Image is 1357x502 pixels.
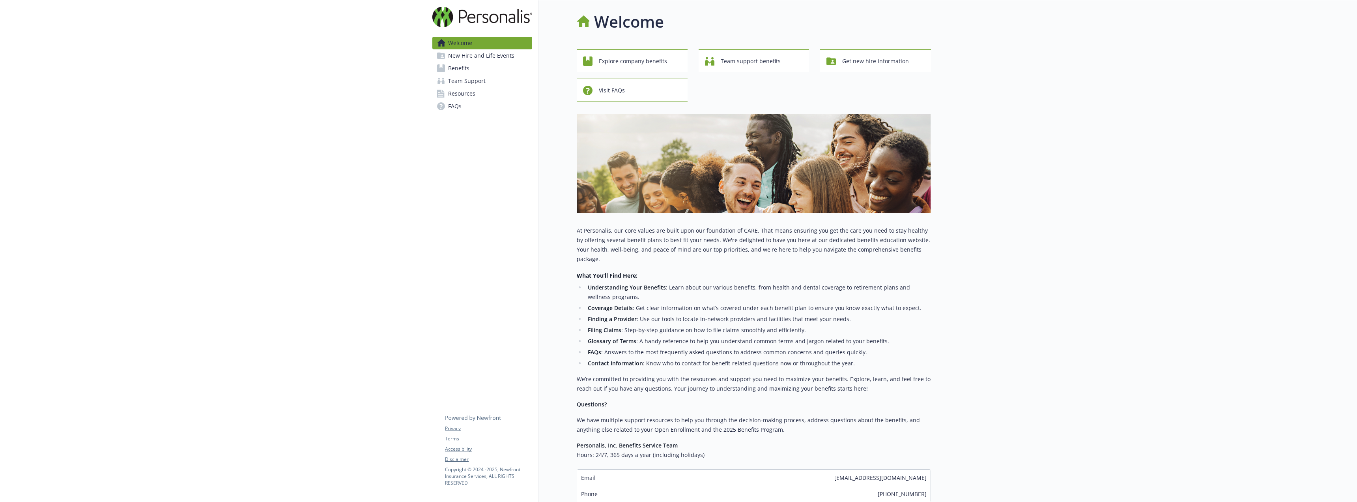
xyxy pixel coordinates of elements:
[585,303,931,313] li: : Get clear information on what’s covered under each benefit plan to ensure you know exactly what...
[585,325,931,335] li: : Step-by-step guidance on how to file claims smoothly and efficiently.
[588,359,643,367] strong: Contact Information
[445,425,532,432] a: Privacy
[448,62,469,75] span: Benefits
[588,348,601,356] strong: FAQs
[594,10,664,34] h1: Welcome
[432,49,532,62] a: New Hire and Life Events
[577,226,931,264] p: At Personalis, our core values are built upon our foundation of CARE. That means ensuring you get...
[581,474,596,482] span: Email
[448,49,514,62] span: New Hire and Life Events
[699,49,809,72] button: Team support benefits
[588,304,633,312] strong: Coverage Details
[445,446,532,453] a: Accessibility
[721,54,781,69] span: Team support benefits
[448,37,472,49] span: Welcome
[448,75,486,87] span: Team Support
[834,474,927,482] span: [EMAIL_ADDRESS][DOMAIN_NAME]
[585,314,931,324] li: : Use our tools to locate in-network providers and facilities that meet your needs.
[432,100,532,113] a: FAQs
[432,75,532,87] a: Team Support
[577,272,637,279] strong: What You’ll Find Here:
[577,416,931,434] p: We have multiple support resources to help you through the decision-making process, address quest...
[585,348,931,357] li: : Answers to the most frequently asked questions to address common concerns and queries quickly.
[588,326,621,334] strong: Filing Claims
[445,456,532,463] a: Disclaimer
[599,54,667,69] span: Explore company benefits
[581,490,598,498] span: Phone
[445,466,532,486] p: Copyright © 2024 - 2025 , Newfront Insurance Services, ALL RIGHTS RESERVED
[585,283,931,302] li: : Learn about our various benefits, from health and dental coverage to retirement plans and welln...
[577,450,931,460] h6: Hours: 24/7, 365 days a year (including holidays)​
[445,435,532,442] a: Terms
[577,114,931,213] img: overview page banner
[585,337,931,346] li: : A handy reference to help you understand common terms and jargon related to your benefits.
[577,49,688,72] button: Explore company benefits
[588,337,636,345] strong: Glossary of Terms
[878,490,927,498] span: [PHONE_NUMBER]
[577,374,931,393] p: We’re committed to providing you with the resources and support you need to maximize your benefit...
[820,49,931,72] button: Get new hire information
[842,54,909,69] span: Get new hire information
[588,315,637,323] strong: Finding a Provider
[585,359,931,368] li: : Know who to contact for benefit-related questions now or throughout the year.
[588,284,666,291] strong: Understanding Your Benefits
[577,400,607,408] strong: Questions?
[432,37,532,49] a: Welcome
[448,87,475,100] span: Resources
[432,62,532,75] a: Benefits
[448,100,462,113] span: FAQs
[577,79,688,102] button: Visit FAQs
[432,87,532,100] a: Resources
[599,83,625,98] span: Visit FAQs
[577,442,678,449] strong: Personalis, Inc. Benefits Service Team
